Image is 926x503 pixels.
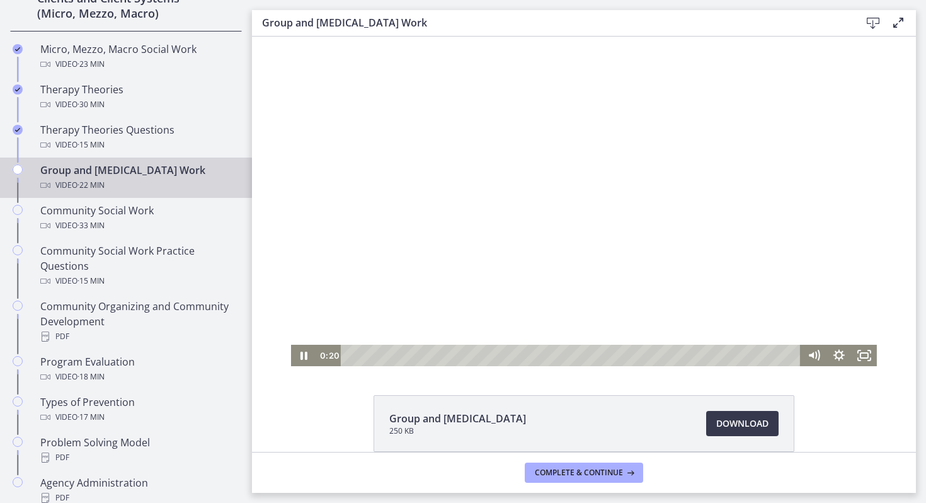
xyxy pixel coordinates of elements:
[40,274,237,289] div: Video
[40,410,237,425] div: Video
[77,218,105,233] span: · 33 min
[574,308,600,330] button: Show settings menu
[40,137,237,153] div: Video
[535,468,623,478] span: Complete & continue
[40,42,237,72] div: Micro, Mezzo, Macro Social Work
[389,426,526,436] span: 250 KB
[77,274,105,289] span: · 15 min
[77,178,105,193] span: · 22 min
[77,57,105,72] span: · 23 min
[40,178,237,193] div: Video
[40,122,237,153] div: Therapy Theories Questions
[40,82,237,112] div: Therapy Theories
[549,308,574,330] button: Mute
[40,163,237,193] div: Group and [MEDICAL_DATA] Work
[40,435,237,465] div: Problem Solving Model
[40,243,237,289] div: Community Social Work Practice Questions
[40,369,237,384] div: Video
[40,329,237,344] div: PDF
[40,97,237,112] div: Video
[40,218,237,233] div: Video
[13,84,23,95] i: Completed
[13,125,23,135] i: Completed
[77,410,105,425] span: · 17 min
[40,395,237,425] div: Types of Prevention
[706,411,779,436] a: Download
[40,203,237,233] div: Community Social Work
[77,369,105,384] span: · 18 min
[716,416,769,431] span: Download
[262,15,840,30] h3: Group and [MEDICAL_DATA] Work
[600,308,625,330] button: Fullscreen
[40,450,237,465] div: PDF
[77,137,105,153] span: · 15 min
[40,354,237,384] div: Program Evaluation
[525,463,643,483] button: Complete & continue
[13,44,23,54] i: Completed
[389,411,526,426] span: Group and [MEDICAL_DATA]
[252,37,916,366] iframe: Video Lesson
[40,57,237,72] div: Video
[40,299,237,344] div: Community Organizing and Community Development
[77,97,105,112] span: · 30 min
